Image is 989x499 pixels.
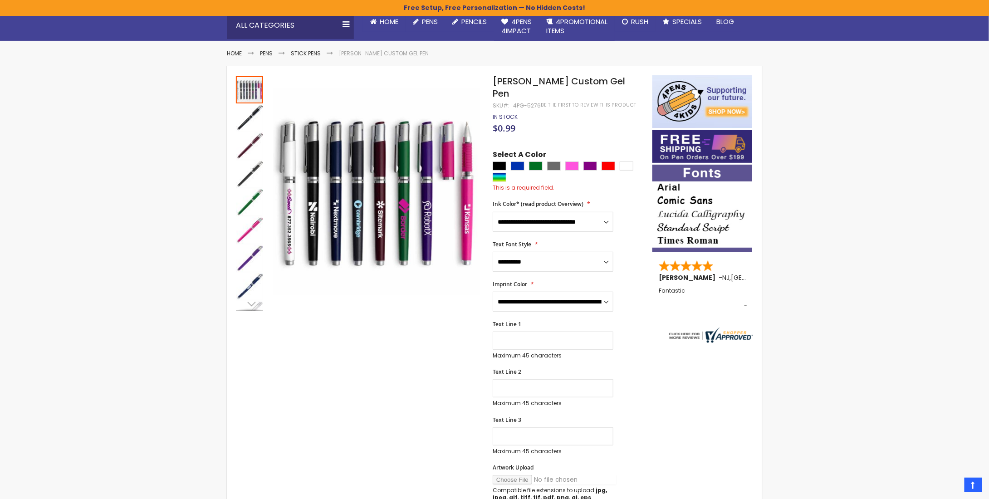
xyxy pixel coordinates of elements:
[493,448,613,455] p: Maximum 45 characters
[659,288,747,307] div: Fantastic
[236,132,264,160] div: Earl Custom Gel Pen
[493,75,625,100] span: [PERSON_NAME] Custom Gel Pen
[652,165,752,252] img: font-personalization-examples
[656,12,709,32] a: Specials
[672,17,702,26] span: Specials
[722,273,730,282] span: NJ
[236,297,263,311] div: Next
[236,245,263,272] img: Earl Custom Gel Pen
[236,103,264,132] div: Earl Custom Gel Pen
[731,273,798,282] span: [GEOGRAPHIC_DATA]
[719,273,798,282] span: - ,
[493,161,506,171] div: Black
[709,12,741,32] a: Blog
[493,150,546,162] span: Select A Color
[236,160,264,188] div: Earl Custom Gel Pen
[236,75,264,103] div: Earl Custom Gel Pen
[493,113,518,121] div: Availability
[227,49,242,57] a: Home
[652,130,752,163] img: Free shipping on orders over $199
[631,17,648,26] span: Rush
[493,416,521,424] span: Text Line 3
[565,161,579,171] div: Pink
[511,161,524,171] div: Blue
[236,104,263,132] img: Earl Custom Gel Pen
[493,280,527,288] span: Imprint Color
[583,161,597,171] div: Purple
[236,244,264,272] div: Earl Custom Gel Pen
[494,12,539,41] a: 4Pens4impact
[339,50,429,57] li: [PERSON_NAME] Custom Gel Pen
[236,272,264,300] div: Earl Custom Gel Pen
[620,161,633,171] div: White
[529,161,543,171] div: Green
[546,17,607,35] span: 4PROMOTIONAL ITEMS
[493,352,613,359] p: Maximum 45 characters
[539,12,615,41] a: 4PROMOTIONALITEMS
[236,132,263,160] img: Earl Custom Gel Pen
[493,184,643,191] div: This is a required field.
[227,12,354,39] div: All Categories
[501,17,532,35] span: 4Pens 4impact
[493,320,521,328] span: Text Line 1
[273,88,480,296] img: Earl Custom Gel Pen
[493,122,515,134] span: $0.99
[541,102,636,108] a: Be the first to review this product
[493,240,531,248] span: Text Font Style
[493,113,518,121] span: In stock
[236,188,264,216] div: Earl Custom Gel Pen
[547,161,561,171] div: Grey
[422,17,438,26] span: Pens
[291,49,321,57] a: Stick Pens
[493,102,509,109] strong: SKU
[461,17,487,26] span: Pencils
[260,49,273,57] a: Pens
[659,273,719,282] span: [PERSON_NAME]
[652,75,752,128] img: 4pens 4 kids
[513,102,541,109] div: 4PG-5276
[493,464,534,471] span: Artwork Upload
[493,368,521,376] span: Text Line 2
[493,173,506,182] div: Assorted
[363,12,406,32] a: Home
[236,273,263,300] img: Earl Custom Gel Pen
[667,337,753,345] a: 4pens.com certificate URL
[380,17,398,26] span: Home
[236,189,263,216] img: Earl Custom Gel Pen
[236,216,264,244] div: Earl Custom Gel Pen
[445,12,494,32] a: Pencils
[493,200,583,208] span: Ink Color* (read product Overview)
[406,12,445,32] a: Pens
[236,161,263,188] img: Earl Custom Gel Pen
[615,12,656,32] a: Rush
[493,400,613,407] p: Maximum 45 characters
[602,161,615,171] div: Red
[716,17,734,26] span: Blog
[667,328,753,343] img: 4pens.com widget logo
[236,217,263,244] img: Earl Custom Gel Pen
